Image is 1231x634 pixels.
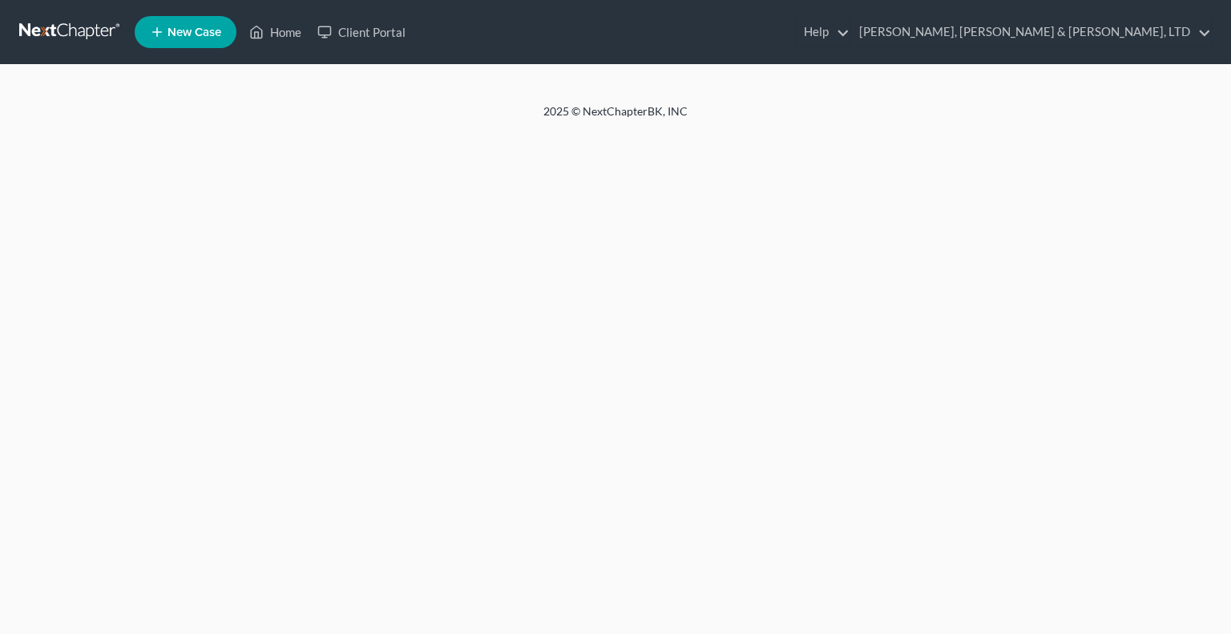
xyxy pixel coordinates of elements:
a: [PERSON_NAME], [PERSON_NAME] & [PERSON_NAME], LTD [851,18,1211,46]
a: Help [796,18,850,46]
new-legal-case-button: New Case [135,16,236,48]
div: 2025 © NextChapterBK, INC [159,103,1072,132]
a: Client Portal [309,18,414,46]
a: Home [241,18,309,46]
